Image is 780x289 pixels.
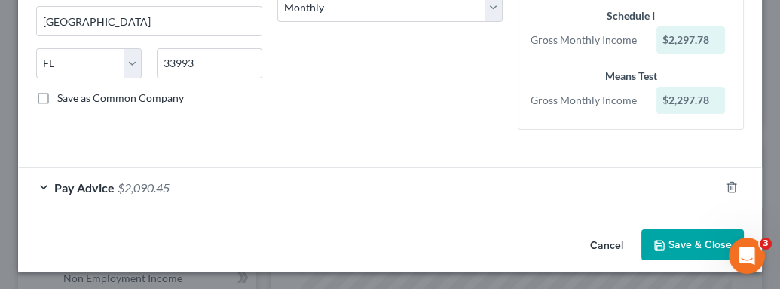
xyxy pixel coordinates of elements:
span: $2,090.45 [118,180,170,195]
div: Schedule I [531,8,731,23]
span: Save as Common Company [57,91,184,104]
span: Pay Advice [54,180,115,195]
span: 3 [760,238,772,250]
div: Gross Monthly Income [523,93,649,108]
iframe: Intercom live chat [729,238,765,274]
input: Enter city... [37,7,262,35]
button: Cancel [578,231,635,261]
div: $2,297.78 [656,26,725,54]
div: $2,297.78 [656,87,725,114]
div: Gross Monthly Income [523,32,649,48]
button: Save & Close [641,229,744,261]
input: Enter zip... [157,48,262,78]
div: Means Test [531,69,731,84]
